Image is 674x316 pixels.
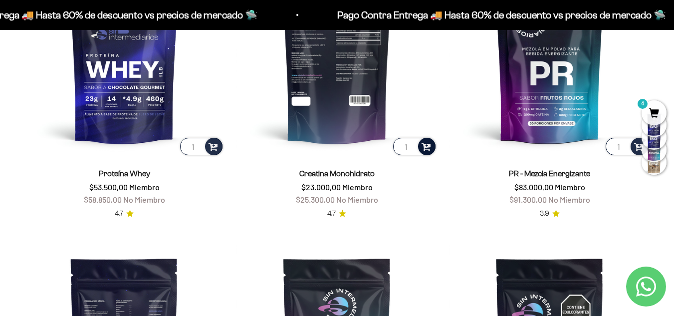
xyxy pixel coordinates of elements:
[301,182,341,192] span: $23.000,00
[548,195,590,204] span: No Miembro
[540,208,549,219] span: 3.9
[540,208,560,219] a: 3.93.9 de 5.0 estrellas
[336,195,378,204] span: No Miembro
[123,195,165,204] span: No Miembro
[299,169,375,178] a: Creatina Monohidrato
[250,7,579,23] p: Pago Contra Entrega 🚚 Hasta 60% de descuento vs precios de mercado 🛸
[555,182,585,192] span: Miembro
[514,182,553,192] span: $83.000,00
[637,98,649,110] mark: 4
[642,108,667,119] a: 4
[129,182,160,192] span: Miembro
[509,169,590,178] a: PR - Mezcla Energizante
[296,195,335,204] span: $25.300,00
[327,208,336,219] span: 4.7
[327,208,346,219] a: 4.74.7 de 5.0 estrellas
[115,208,134,219] a: 4.74.7 de 5.0 estrellas
[115,208,123,219] span: 4.7
[99,169,150,178] a: Proteína Whey
[84,195,122,204] span: $58.850,00
[89,182,128,192] span: $53.500,00
[509,195,547,204] span: $91.300,00
[342,182,373,192] span: Miembro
